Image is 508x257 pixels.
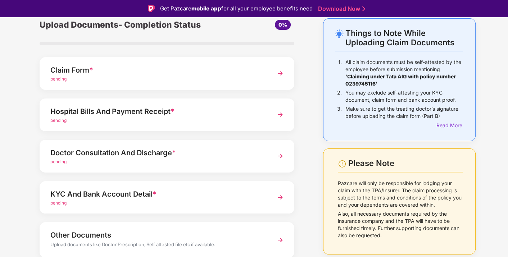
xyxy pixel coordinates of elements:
[50,200,67,206] span: pending
[345,73,456,87] b: 'Claiming under Tata AIG with policy number 0239745116'
[436,121,463,129] div: Read More
[345,59,463,87] p: All claim documents must be self-attested by the employee before submission mentioning
[50,118,67,123] span: pending
[362,5,365,13] img: Stroke
[50,159,67,164] span: pending
[148,5,155,12] img: Logo
[345,105,463,120] p: Make sure to get the treating doctor’s signature before uploading the claim form (Part B)
[160,4,313,13] div: Get Pazcare for all your employee benefits need
[50,241,264,250] div: Upload documents like Doctor Prescription, Self attested file etc if available.
[338,160,346,168] img: svg+xml;base64,PHN2ZyBpZD0iV2FybmluZ18tXzI0eDI0IiBkYXRhLW5hbWU9Ildhcm5pbmcgLSAyNHgyNCIgeG1sbnM9Im...
[338,59,342,87] p: 1.
[274,150,287,162] img: svg+xml;base64,PHN2ZyBpZD0iTmV4dCIgeG1sbnM9Imh0dHA6Ly93d3cudzMub3JnLzIwMDAvc3ZnIiB3aWR0aD0iMzYiIG...
[318,5,363,13] a: Download Now
[50,106,264,117] div: Hospital Bills And Payment Receipt
[337,89,342,104] p: 2.
[278,22,287,28] span: 0%
[345,28,463,47] div: Things to Note While Uploading Claim Documents
[50,229,264,241] div: Other Documents
[50,76,67,82] span: pending
[337,105,342,120] p: 3.
[274,67,287,80] img: svg+xml;base64,PHN2ZyBpZD0iTmV4dCIgeG1sbnM9Imh0dHA6Ly93d3cudzMub3JnLzIwMDAvc3ZnIiB3aWR0aD0iMzYiIG...
[50,147,264,159] div: Doctor Consultation And Discharge
[338,210,463,239] p: Also, all necessary documents required by the insurance company and the TPA will have to be furni...
[348,159,463,168] div: Please Note
[335,29,344,38] img: svg+xml;base64,PHN2ZyB4bWxucz0iaHR0cDovL3d3dy53My5vcmcvMjAwMC9zdmciIHdpZHRoPSIyNC4wOTMiIGhlaWdodD...
[274,191,287,204] img: svg+xml;base64,PHN2ZyBpZD0iTmV4dCIgeG1sbnM9Imh0dHA6Ly93d3cudzMub3JnLzIwMDAvc3ZnIiB3aWR0aD0iMzYiIG...
[274,108,287,121] img: svg+xml;base64,PHN2ZyBpZD0iTmV4dCIgeG1sbnM9Imh0dHA6Ly93d3cudzMub3JnLzIwMDAvc3ZnIiB3aWR0aD0iMzYiIG...
[50,188,264,200] div: KYC And Bank Account Detail
[338,180,463,208] p: Pazcare will only be responsible for lodging your claim with the TPA/Insurer. The claim processin...
[345,89,463,104] p: You may exclude self-attesting your KYC document, claim form and bank account proof.
[191,5,221,12] strong: mobile app
[40,18,209,31] div: Upload Documents- Completion Status
[50,64,264,76] div: Claim Form
[274,234,287,247] img: svg+xml;base64,PHN2ZyBpZD0iTmV4dCIgeG1sbnM9Imh0dHA6Ly93d3cudzMub3JnLzIwMDAvc3ZnIiB3aWR0aD0iMzYiIG...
